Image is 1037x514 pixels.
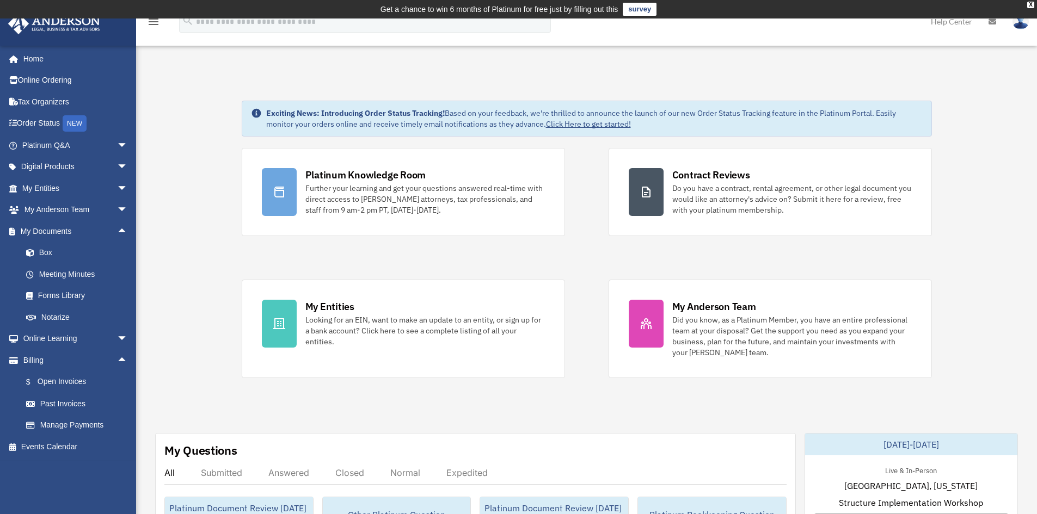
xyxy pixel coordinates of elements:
[672,168,750,182] div: Contract Reviews
[117,328,139,350] span: arrow_drop_down
[672,300,756,313] div: My Anderson Team
[242,148,565,236] a: Platinum Knowledge Room Further your learning and get your questions answered real-time with dire...
[1027,2,1034,8] div: close
[117,220,139,243] span: arrow_drop_up
[147,15,160,28] i: menu
[32,375,38,389] span: $
[15,306,144,328] a: Notarize
[546,119,631,129] a: Click Here to get started!
[15,393,144,414] a: Past Invoices
[15,371,144,393] a: $Open Invoices
[15,263,144,285] a: Meeting Minutes
[63,115,87,132] div: NEW
[844,479,978,492] span: [GEOGRAPHIC_DATA], [US_STATE]
[8,436,144,457] a: Events Calendar
[8,199,144,221] a: My Anderson Teamarrow_drop_down
[164,442,237,459] div: My Questions
[5,13,103,34] img: Anderson Advisors Platinum Portal
[147,19,160,28] a: menu
[390,467,420,478] div: Normal
[623,3,656,16] a: survey
[8,220,144,242] a: My Documentsarrow_drop_up
[672,314,912,358] div: Did you know, as a Platinum Member, you have an entire professional team at your disposal? Get th...
[8,134,144,156] a: Platinum Q&Aarrow_drop_down
[117,199,139,221] span: arrow_drop_down
[8,91,144,113] a: Tax Organizers
[8,113,144,135] a: Order StatusNEW
[305,168,426,182] div: Platinum Knowledge Room
[609,148,932,236] a: Contract Reviews Do you have a contract, rental agreement, or other legal document you would like...
[1013,14,1029,29] img: User Pic
[268,467,309,478] div: Answered
[182,15,194,27] i: search
[117,134,139,157] span: arrow_drop_down
[15,414,144,436] a: Manage Payments
[609,280,932,378] a: My Anderson Team Did you know, as a Platinum Member, you have an entire professional team at your...
[305,183,545,215] div: Further your learning and get your questions answered real-time with direct access to [PERSON_NAM...
[805,434,1017,455] div: [DATE]-[DATE]
[8,70,144,91] a: Online Ordering
[8,156,144,178] a: Digital Productsarrow_drop_down
[446,467,488,478] div: Expedited
[242,280,565,378] a: My Entities Looking for an EIN, want to make an update to an entity, or sign up for a bank accoun...
[305,314,545,347] div: Looking for an EIN, want to make an update to an entity, or sign up for a bank account? Click her...
[8,349,144,371] a: Billingarrow_drop_up
[15,285,144,307] a: Forms Library
[672,183,912,215] div: Do you have a contract, rental agreement, or other legal document you would like an attorney's ad...
[117,156,139,178] span: arrow_drop_down
[876,464,946,475] div: Live & In-Person
[335,467,364,478] div: Closed
[266,108,445,118] strong: Exciting News: Introducing Order Status Tracking!
[117,349,139,371] span: arrow_drop_up
[164,467,175,478] div: All
[305,300,354,313] div: My Entities
[381,3,618,16] div: Get a chance to win 6 months of Platinum for free just by filling out this
[15,242,144,264] a: Box
[8,177,144,199] a: My Entitiesarrow_drop_down
[266,108,923,129] div: Based on your feedback, we're thrilled to announce the launch of our new Order Status Tracking fe...
[8,48,139,70] a: Home
[8,328,144,350] a: Online Learningarrow_drop_down
[839,496,983,509] span: Structure Implementation Workshop
[201,467,242,478] div: Submitted
[117,177,139,200] span: arrow_drop_down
